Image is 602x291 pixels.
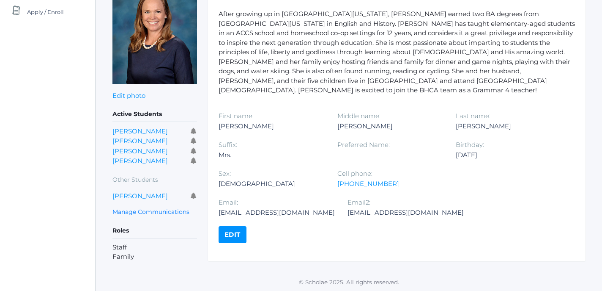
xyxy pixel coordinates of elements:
div: [EMAIL_ADDRESS][DOMAIN_NAME] [219,208,335,218]
a: [PERSON_NAME] [112,192,168,200]
label: Birthday: [456,141,484,149]
div: [EMAIL_ADDRESS][DOMAIN_NAME] [348,208,464,218]
a: Edit [219,226,246,243]
li: Family [112,252,197,262]
div: [DEMOGRAPHIC_DATA] [219,179,325,189]
div: [PERSON_NAME] [456,121,562,131]
div: Mrs. [219,150,325,160]
label: Last name: [456,112,490,120]
h5: Roles [112,224,197,238]
i: Receives communications for this student [191,138,197,144]
label: Suffix: [219,141,237,149]
label: Middle name: [337,112,380,120]
a: [PERSON_NAME] [112,137,168,145]
a: [PERSON_NAME] [112,147,168,155]
label: Email: [219,198,238,206]
h5: Active Students [112,107,197,122]
label: Sex: [219,169,231,177]
li: Staff [112,243,197,252]
a: [PERSON_NAME] [112,157,168,165]
p: After growing up in [GEOGRAPHIC_DATA][US_STATE], [PERSON_NAME] earned two BA degrees from [GEOGRA... [219,9,575,95]
label: Email2: [348,198,370,206]
h5: Other Students [112,173,197,187]
label: First name: [219,112,254,120]
div: [DATE] [456,150,562,160]
i: Receives communications for this student [191,193,197,199]
a: Edit photo [112,91,145,100]
label: Cell phone: [337,169,372,177]
a: [PERSON_NAME] [112,127,168,135]
p: © Scholae 2025. All rights reserved. [96,278,602,286]
label: Preferred Name: [337,141,390,149]
i: Receives communications for this student [191,128,197,134]
i: Receives communications for this student [191,148,197,154]
div: [PERSON_NAME] [337,121,443,131]
i: Receives communications for this student [191,158,197,164]
span: Apply / Enroll [27,3,64,20]
a: Manage Communications [112,207,189,217]
a: [PHONE_NUMBER] [337,180,399,188]
div: [PERSON_NAME] [219,121,325,131]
